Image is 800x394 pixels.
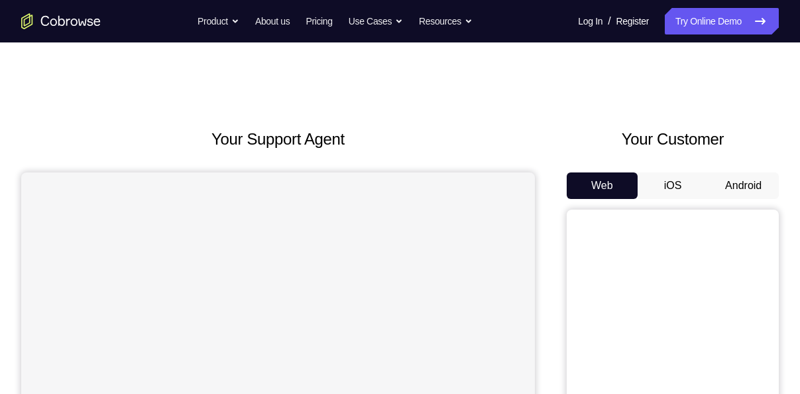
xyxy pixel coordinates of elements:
span: / [608,13,610,29]
button: Android [708,172,779,199]
a: Go to the home page [21,13,101,29]
h2: Your Support Agent [21,127,535,151]
a: Try Online Demo [665,8,779,34]
h2: Your Customer [567,127,779,151]
a: Pricing [306,8,332,34]
button: Web [567,172,638,199]
a: Log In [578,8,602,34]
button: iOS [638,172,709,199]
button: Resources [419,8,473,34]
a: Register [616,8,649,34]
button: Use Cases [349,8,403,34]
a: About us [255,8,290,34]
button: Product [198,8,239,34]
